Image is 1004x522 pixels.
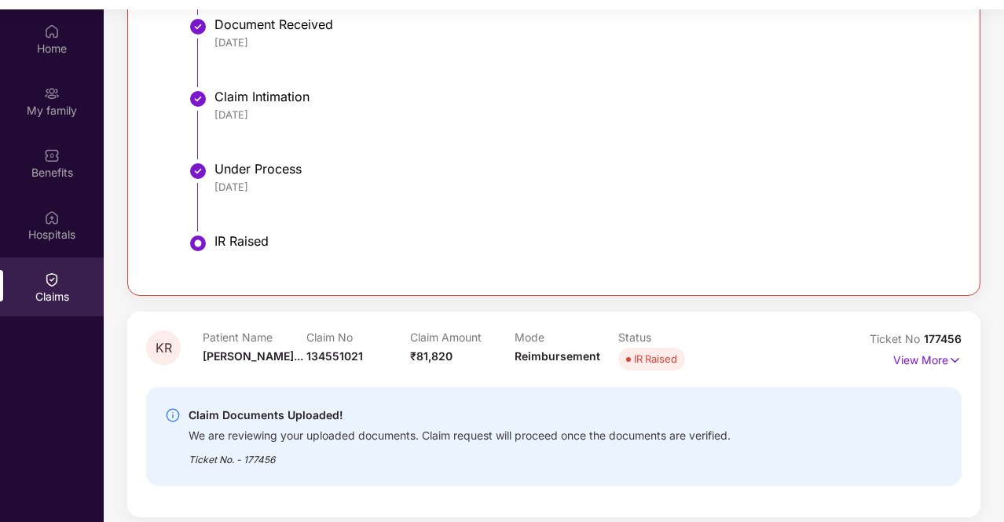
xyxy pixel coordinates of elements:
[214,180,945,194] div: [DATE]
[203,349,303,363] span: [PERSON_NAME]...
[618,330,722,344] p: Status
[515,349,600,363] span: Reimbursement
[410,330,514,344] p: Claim Amount
[870,332,924,345] span: Ticket No
[214,108,945,122] div: [DATE]
[44,24,60,39] img: svg+xml;base64,PHN2ZyBpZD0iSG9tZSIgeG1sbnM9Imh0dHA6Ly93d3cudzMub3JnLzIwMDAvc3ZnIiB3aWR0aD0iMjAiIG...
[156,341,172,355] span: KR
[189,443,731,467] div: Ticket No. - 177456
[44,210,60,225] img: svg+xml;base64,PHN2ZyBpZD0iSG9zcGl0YWxzIiB4bWxucz0iaHR0cDovL3d3dy53My5vcmcvMjAwMC9zdmciIHdpZHRoPS...
[214,233,945,249] div: IR Raised
[44,272,60,287] img: svg+xml;base64,PHN2ZyBpZD0iQ2xhaW0iIHhtbG5zPSJodHRwOi8vd3d3LnczLm9yZy8yMDAwL3N2ZyIgd2lkdGg9IjIwIi...
[214,16,945,32] div: Document Received
[924,332,962,345] span: 177456
[189,162,207,181] img: svg+xml;base64,PHN2ZyBpZD0iU3RlcC1Eb25lLTMyeDMyIiB4bWxucz0iaHR0cDovL3d3dy53My5vcmcvMjAwMC9zdmciIH...
[214,89,945,104] div: Claim Intimation
[306,349,363,363] span: 134551021
[44,86,60,101] img: svg+xml;base64,PHN2ZyB3aWR0aD0iMjAiIGhlaWdodD0iMjAiIHZpZXdCb3g9IjAgMCAyMCAyMCIgZmlsbD0ibm9uZSIgeG...
[214,161,945,177] div: Under Process
[44,148,60,163] img: svg+xml;base64,PHN2ZyBpZD0iQmVuZWZpdHMiIHhtbG5zPSJodHRwOi8vd3d3LnczLm9yZy8yMDAwL3N2ZyIgd2lkdGg9Ij...
[203,330,306,344] p: Patient Name
[189,89,207,108] img: svg+xml;base64,PHN2ZyBpZD0iU3RlcC1Eb25lLTMyeDMyIiB4bWxucz0iaHR0cDovL3d3dy53My5vcmcvMjAwMC9zdmciIH...
[189,425,731,443] div: We are reviewing your uploaded documents. Claim request will proceed once the documents are verif...
[306,330,410,344] p: Claim No
[948,352,962,369] img: svg+xml;base64,PHN2ZyB4bWxucz0iaHR0cDovL3d3dy53My5vcmcvMjAwMC9zdmciIHdpZHRoPSIxNyIgaGVpZ2h0PSIxNy...
[189,17,207,36] img: svg+xml;base64,PHN2ZyBpZD0iU3RlcC1Eb25lLTMyeDMyIiB4bWxucz0iaHR0cDovL3d3dy53My5vcmcvMjAwMC9zdmciIH...
[893,348,962,369] p: View More
[410,349,453,363] span: ₹81,820
[165,407,181,423] img: svg+xml;base64,PHN2ZyBpZD0iSW5mby0yMHgyMCIgeG1sbnM9Imh0dHA6Ly93d3cudzMub3JnLzIwMDAvc3ZnIiB3aWR0aD...
[515,330,618,344] p: Mode
[189,406,731,425] div: Claim Documents Uploaded!
[214,35,945,49] div: [DATE]
[189,234,207,253] img: svg+xml;base64,PHN2ZyBpZD0iU3RlcC1BY3RpdmUtMzJ4MzIiIHhtbG5zPSJodHRwOi8vd3d3LnczLm9yZy8yMDAwL3N2Zy...
[634,351,677,367] div: IR Raised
